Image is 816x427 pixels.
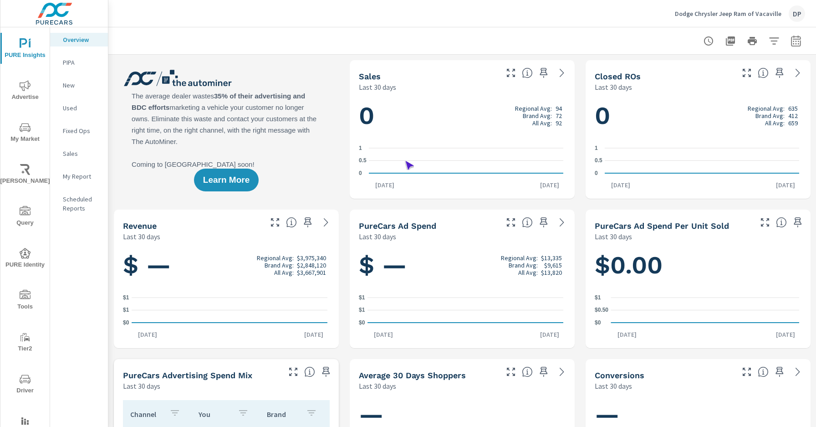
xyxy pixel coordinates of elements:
p: Fixed Ops [63,126,101,135]
span: PURE Insights [3,38,47,61]
div: Used [50,101,108,115]
div: Scheduled Reports [50,192,108,215]
button: Make Fullscreen [739,66,754,80]
p: 94 [556,105,562,112]
p: [DATE] [298,330,330,339]
p: [DATE] [611,330,643,339]
p: Regional Avg: [748,105,785,112]
div: My Report [50,170,108,183]
p: [DATE] [369,180,401,190]
p: Used [63,103,101,113]
p: [DATE] [132,330,163,339]
text: 1 [359,145,362,151]
span: Save this to your personalized report [319,365,333,379]
p: You [199,410,230,419]
div: Fixed Ops [50,124,108,138]
h5: Average 30 Days Shoppers [359,370,466,380]
p: Brand [267,410,299,419]
text: 1 [595,145,598,151]
p: Last 30 days [595,231,632,242]
p: [DATE] [534,180,566,190]
span: Driver [3,374,47,396]
h1: $0.00 [595,250,801,281]
button: Make Fullscreen [504,66,518,80]
p: $13,335 [541,254,562,262]
p: Last 30 days [123,231,160,242]
p: Dodge Chrysler Jeep Ram of Vacaville [675,10,781,18]
p: Regional Avg: [515,105,552,112]
p: $2,848,120 [297,262,326,269]
span: Save this to your personalized report [536,66,551,80]
p: Regional Avg: [257,254,294,262]
p: PIPA [63,58,101,67]
p: [DATE] [605,180,637,190]
span: Advertise [3,80,47,103]
a: See more details in report [555,365,569,379]
p: [DATE] [770,330,801,339]
text: $1 [123,307,129,314]
p: Last 30 days [359,82,396,93]
p: All Avg: [765,119,785,127]
a: See more details in report [790,66,805,80]
span: Query [3,206,47,228]
p: 72 [556,112,562,119]
p: Last 30 days [595,82,632,93]
text: 0 [359,170,362,176]
text: $0 [595,319,601,326]
text: $1 [123,294,129,301]
p: My Report [63,172,101,181]
p: Sales [63,149,101,158]
h1: $ — [123,250,330,281]
span: Total sales revenue over the selected date range. [Source: This data is sourced from the dealer’s... [286,217,297,228]
span: Number of vehicles sold by the dealership over the selected date range. [Source: This data is sou... [522,67,533,78]
p: [DATE] [367,330,399,339]
p: 659 [788,119,798,127]
div: Overview [50,33,108,46]
p: Overview [63,35,101,44]
p: $9,615 [544,262,562,269]
span: The number of dealer-specified goals completed by a visitor. [Source: This data is provided by th... [758,366,769,377]
p: [DATE] [770,180,801,190]
span: Tools [3,290,47,312]
h5: Revenue [123,221,157,231]
button: Learn More [194,169,259,191]
div: DP [789,5,805,22]
span: Save this to your personalized report [536,215,551,230]
a: See more details in report [555,66,569,80]
p: $13,820 [541,269,562,276]
span: My Market [3,122,47,144]
a: See more details in report [555,215,569,230]
p: New [63,81,101,90]
a: See more details in report [790,365,805,379]
div: New [50,78,108,92]
text: $1 [595,294,601,301]
text: $1 [359,307,365,314]
button: Make Fullscreen [739,365,754,379]
button: Make Fullscreen [286,365,301,379]
text: 0 [595,170,598,176]
span: Learn More [203,176,250,184]
text: $0.50 [595,307,608,314]
span: [PERSON_NAME] [3,164,47,186]
h1: $ — [359,250,566,281]
p: Brand Avg: [523,112,552,119]
span: Average cost of advertising per each vehicle sold at the dealer over the selected date range. The... [776,217,787,228]
p: $3,975,340 [297,254,326,262]
h5: PureCars Ad Spend Per Unit Sold [595,221,729,231]
span: Save this to your personalized report [772,365,787,379]
h5: Closed ROs [595,72,641,81]
span: Save this to your personalized report [772,66,787,80]
div: PIPA [50,56,108,69]
p: $3,667,901 [297,269,326,276]
h5: PureCars Advertising Spend Mix [123,370,252,380]
span: Number of Repair Orders Closed by the selected dealership group over the selected time range. [So... [758,67,769,78]
text: 0.5 [359,158,367,164]
span: Total cost of media for all PureCars channels for the selected dealership group over the selected... [522,217,533,228]
h5: Sales [359,72,381,81]
button: Apply Filters [765,32,783,50]
span: Save this to your personalized report [301,215,315,230]
p: 635 [788,105,798,112]
p: Last 30 days [595,381,632,391]
span: Save this to your personalized report [536,365,551,379]
span: Tier2 [3,332,47,354]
